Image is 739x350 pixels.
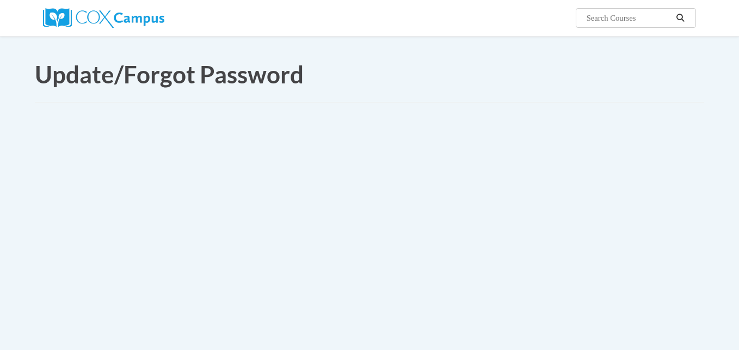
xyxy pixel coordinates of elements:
i:  [676,14,686,22]
button: Search [673,11,689,25]
a: Cox Campus [43,13,164,22]
img: Cox Campus [43,8,164,28]
span: Update/Forgot Password [35,60,304,88]
input: Search Courses [586,11,673,25]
